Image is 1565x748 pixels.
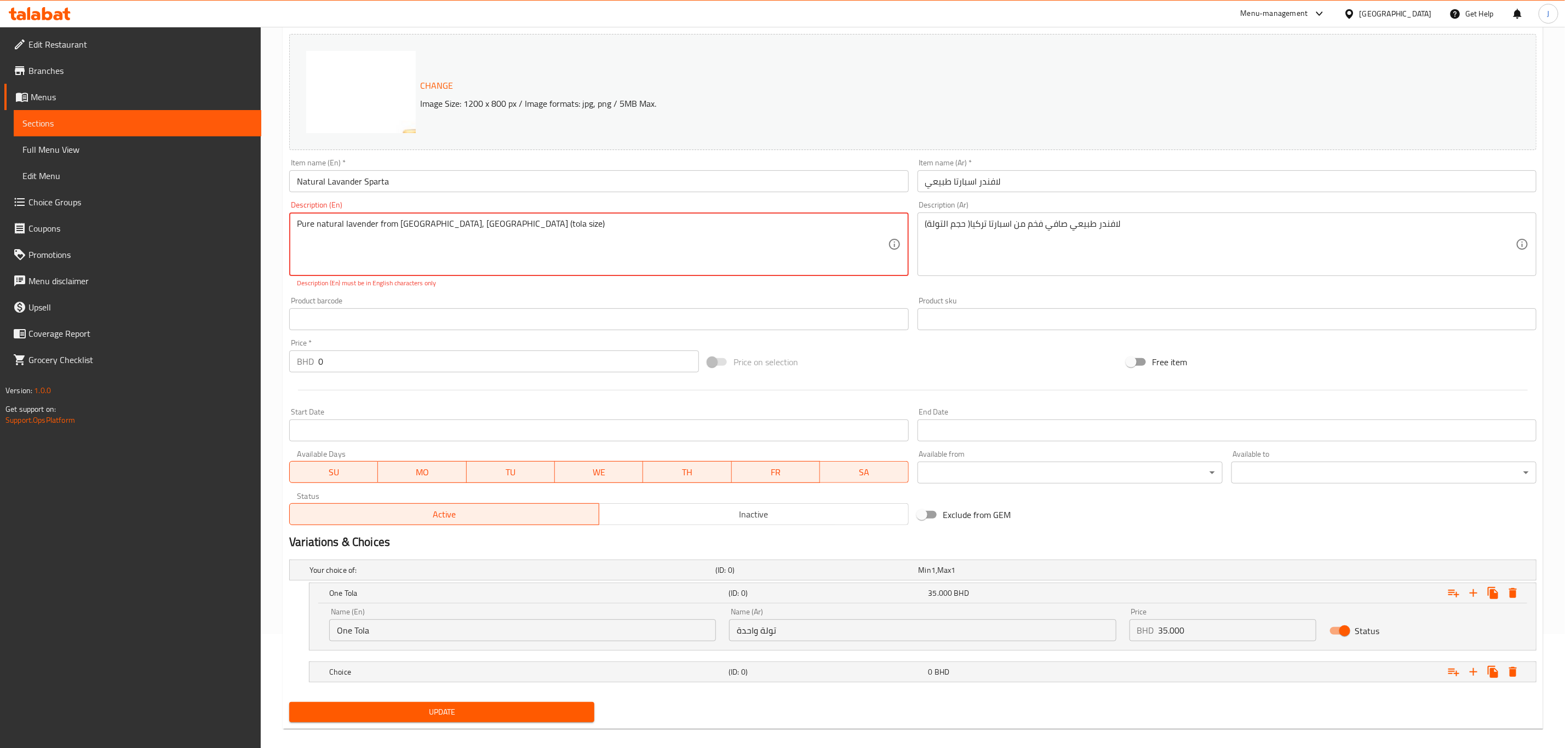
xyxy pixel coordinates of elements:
img: b1c17a54-fca2-404e-a993-c1fc1ef09ce8.jpg [306,51,525,270]
span: Coupons [28,222,253,235]
span: Version: [5,383,32,398]
textarea: Pure natural lavender from [GEOGRAPHIC_DATA], [GEOGRAPHIC_DATA] (tola size) [297,218,887,271]
span: Coverage Report [28,327,253,340]
span: 1.0.0 [34,383,51,398]
span: Edit Menu [22,169,253,182]
div: , [919,565,1117,576]
button: Clone new choice [1483,583,1503,603]
button: TH [643,461,731,483]
button: SU [289,461,378,483]
span: Active [294,507,595,522]
a: Menus [4,84,261,110]
button: Inactive [599,503,909,525]
h5: (ID: 0) [729,588,924,599]
a: Coverage Report [4,320,261,347]
a: Branches [4,57,261,84]
div: ​ [1231,462,1537,484]
button: TU [467,461,555,483]
span: TH [647,464,727,480]
p: Description (En) must be in English characters only [297,278,901,288]
h2: Variations & Choices [289,534,1537,550]
a: Support.OpsPlatform [5,413,75,427]
span: Menus [31,90,253,103]
div: ​ [918,462,1223,484]
button: Clone new choice [1483,662,1503,682]
a: Full Menu View [14,136,261,163]
span: Grocery Checklist [28,353,253,366]
a: Sections [14,110,261,136]
p: BHD [297,355,314,368]
a: Grocery Checklist [4,347,261,373]
div: Expand [290,560,1536,580]
p: Image Size: 1200 x 800 px / Image formats: jpg, png / 5MB Max. [416,97,1326,110]
button: SA [820,461,908,483]
span: Free item [1153,355,1188,369]
span: MO [382,464,462,480]
span: SU [294,464,374,480]
span: 1 [951,563,956,577]
span: BHD [954,586,969,600]
span: Change [420,78,453,94]
button: Add choice group [1444,662,1464,682]
span: Promotions [28,248,253,261]
span: BHD [935,665,949,679]
div: Expand [309,662,1536,682]
h5: Your choice of: [309,565,711,576]
span: Get support on: [5,402,56,416]
button: WE [555,461,643,483]
h5: One Tola [329,588,724,599]
h5: (ID: 0) [729,666,924,677]
span: Status [1355,624,1380,637]
input: Please enter price [1159,619,1316,641]
input: Please enter product sku [918,308,1537,330]
button: MO [378,461,466,483]
p: BHD [1137,624,1154,637]
textarea: لافندر طبيعي صافي فخم من اسبارتا تركيا( حجم التولة) [925,218,1516,271]
div: [GEOGRAPHIC_DATA] [1360,8,1432,20]
span: Menu disclaimer [28,274,253,287]
a: Coupons [4,215,261,241]
span: 35.000 [928,586,953,600]
span: 0 [928,665,933,679]
button: Active [289,503,599,525]
span: Update [298,705,586,719]
span: Upsell [28,301,253,314]
div: Menu-management [1241,7,1308,20]
a: Menu disclaimer [4,268,261,294]
button: Add new choice [1464,583,1483,603]
span: Edit Restaurant [28,38,253,51]
span: Exclude from GEM [943,508,1011,521]
span: FR [736,464,816,480]
a: Edit Restaurant [4,31,261,57]
input: Enter name En [289,170,908,192]
button: Add new choice [1464,662,1483,682]
span: Inactive [604,507,904,522]
input: Please enter product barcode [289,308,908,330]
a: Upsell [4,294,261,320]
span: 1 [931,563,936,577]
span: SA [824,464,904,480]
input: Please enter price [318,350,699,372]
span: Price on selection [733,355,798,369]
span: J [1547,8,1550,20]
button: Update [289,702,594,722]
span: Max [937,563,951,577]
button: Add choice group [1444,583,1464,603]
button: Delete Choice [1503,662,1523,682]
input: Enter name En [329,619,716,641]
span: Sections [22,117,253,130]
a: Promotions [4,241,261,268]
button: Change [416,74,457,97]
span: WE [559,464,639,480]
input: Enter name Ar [918,170,1537,192]
a: Edit Menu [14,163,261,189]
span: TU [471,464,551,480]
h5: (ID: 0) [715,565,914,576]
a: Choice Groups [4,189,261,215]
div: Expand [309,583,1536,603]
h5: Choice [329,666,724,677]
span: Branches [28,64,253,77]
span: Choice Groups [28,195,253,209]
span: Min [919,563,931,577]
input: Enter name Ar [729,619,1116,641]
